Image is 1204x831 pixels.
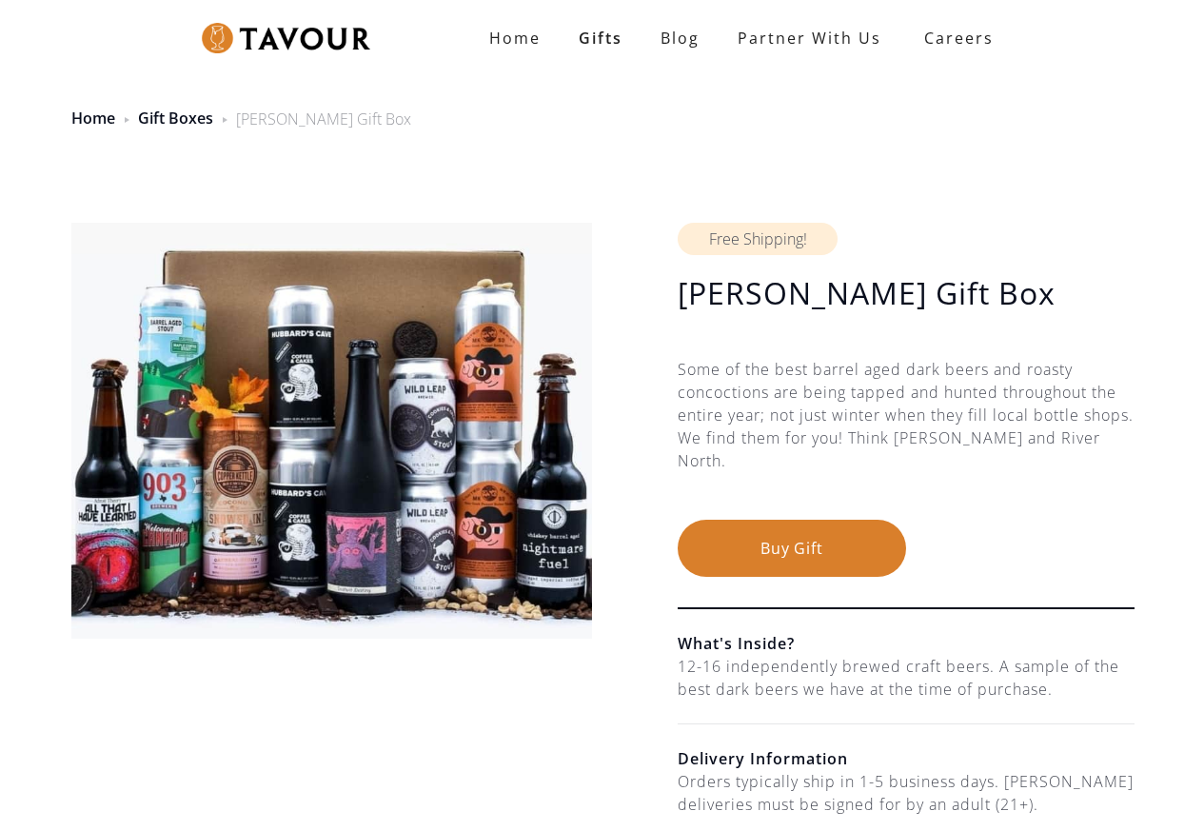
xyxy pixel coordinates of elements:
a: partner with us [719,19,900,57]
div: 12-16 independently brewed craft beers. A sample of the best dark beers we have at the time of pu... [678,655,1135,701]
a: Home [470,19,560,57]
div: Some of the best barrel aged dark beers and roasty concoctions are being tapped and hunted throug... [678,358,1135,520]
h1: [PERSON_NAME] Gift Box [678,274,1135,312]
strong: Careers [924,19,994,57]
a: Blog [641,19,719,57]
strong: Home [489,28,541,49]
a: Careers [900,11,1008,65]
div: [PERSON_NAME] Gift Box [236,108,411,130]
a: Home [71,108,115,129]
a: Gifts [560,19,641,57]
div: Free Shipping! [678,223,838,255]
a: Gift Boxes [138,108,213,129]
h6: What's Inside? [678,632,1135,655]
h6: Delivery Information [678,747,1135,770]
div: Orders typically ship in 1-5 business days. [PERSON_NAME] deliveries must be signed for by an adu... [678,770,1135,816]
button: Buy Gift [678,520,906,577]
